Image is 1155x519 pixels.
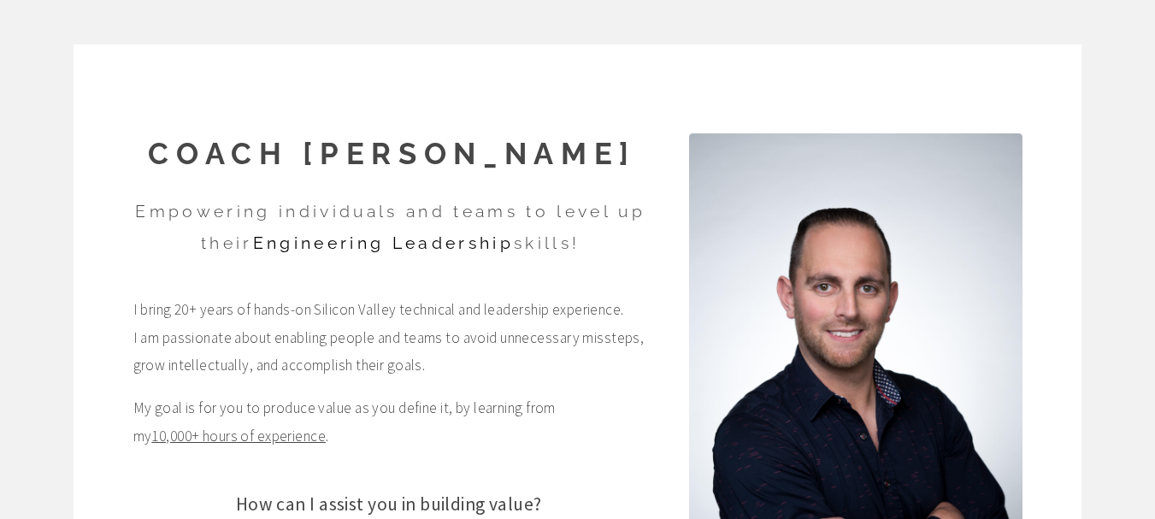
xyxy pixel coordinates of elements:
[133,197,648,259] h3: Empowering individuals and teams to level up their skills!
[151,427,326,445] a: 10,000+ hours of experience
[133,296,645,379] span: I bring 20+ years of hands-on Silicon Valley technical and leadership experience. I am passionate...
[133,133,652,174] h1: Coach [PERSON_NAME]
[133,394,645,450] span: My goal is for you to produce value as you define it, by learning from my .
[253,233,514,253] strong: Engineering Leadership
